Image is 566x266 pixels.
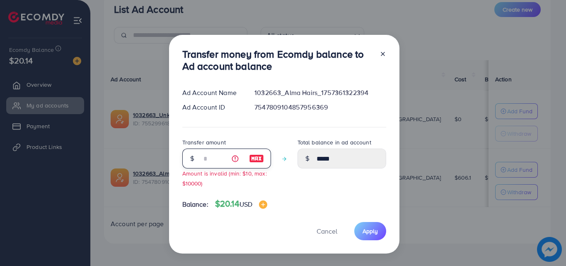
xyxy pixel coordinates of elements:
div: Ad Account Name [176,88,248,98]
img: image [259,200,267,209]
small: Amount is invalid (min: $10, max: $10000) [182,169,267,187]
label: Total balance in ad account [298,138,371,146]
button: Cancel [306,222,348,240]
span: Balance: [182,200,208,209]
h4: $20.14 [215,199,267,209]
div: 7547809104857956369 [248,102,392,112]
span: USD [239,200,252,209]
div: Ad Account ID [176,102,248,112]
span: Apply [363,227,378,235]
img: image [249,154,264,164]
label: Transfer amount [182,138,226,146]
span: Cancel [317,227,337,236]
div: 1032663_Alma Hairs_1757361322394 [248,88,392,98]
button: Apply [354,222,386,240]
h3: Transfer money from Ecomdy balance to Ad account balance [182,48,373,72]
